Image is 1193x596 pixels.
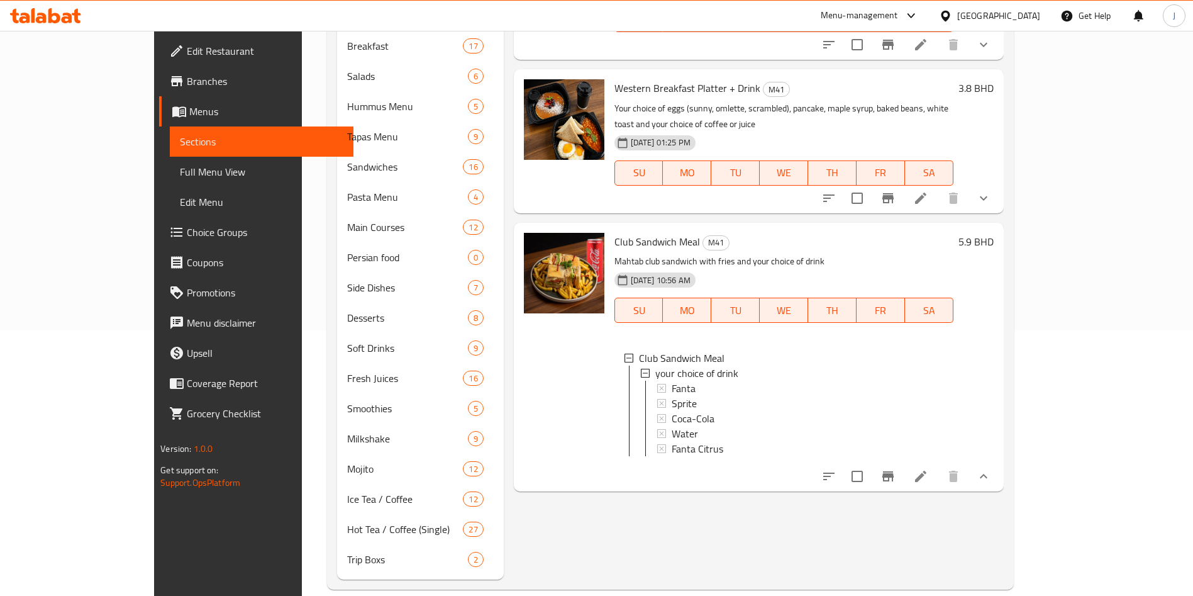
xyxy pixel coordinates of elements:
button: TH [808,298,857,323]
div: Breakfast17 [337,31,504,61]
div: items [463,220,483,235]
span: Main Courses [347,220,463,235]
span: SA [910,164,948,182]
span: Sections [180,134,343,149]
a: Sections [170,127,353,157]
div: Mojito [347,461,463,476]
button: MO [663,160,711,186]
p: Mahtab club sandwich with fries and your choice of drink [614,254,953,269]
span: Promotions [187,285,343,300]
span: 9 [469,342,483,354]
span: SU [620,301,658,320]
div: Persian food [347,250,468,265]
span: TH [813,164,852,182]
span: Menus [189,104,343,119]
a: Grocery Checklist [159,398,353,429]
div: items [463,461,483,476]
div: Fresh Juices16 [337,363,504,393]
a: Edit Menu [170,187,353,217]
span: MO [668,164,706,182]
div: items [468,552,484,567]
div: Tapas Menu9 [337,121,504,152]
span: Soft Drinks [347,340,468,356]
button: show more [968,183,999,213]
span: Full Menu View [180,164,343,179]
span: Fresh Juices [347,371,463,386]
span: Edit Menu [180,194,343,210]
span: Side Dishes [347,280,468,295]
a: Menus [159,96,353,127]
div: items [463,371,483,386]
a: Menu disclaimer [159,308,353,338]
span: Smoothies [347,401,468,416]
span: 27 [463,524,482,536]
button: WE [760,298,808,323]
svg: Show Choices [976,191,991,206]
span: Desserts [347,310,468,325]
div: [GEOGRAPHIC_DATA] [957,9,1040,23]
div: Pasta Menu4 [337,182,504,212]
span: Upsell [187,346,343,361]
span: Salads [347,69,468,84]
div: Main Courses12 [337,212,504,242]
span: M41 [703,235,729,250]
a: Branches [159,66,353,96]
span: M41 [763,82,789,97]
span: Menu disclaimer [187,315,343,330]
span: FR [862,164,900,182]
button: TH [808,160,857,186]
div: Soft Drinks9 [337,333,504,363]
div: Hot Tea / Coffee (Single) [347,522,463,537]
a: Coupons [159,247,353,278]
div: items [463,492,483,507]
button: TU [711,298,760,323]
span: Choice Groups [187,225,343,240]
span: Pasta Menu [347,189,468,205]
span: Fanta Citrus [672,441,723,456]
div: Hummus Menu5 [337,91,504,121]
span: 9 [469,433,483,445]
span: your choice of drink [655,366,738,381]
span: 5 [469,403,483,415]
span: 12 [463,463,482,475]
div: Smoothies5 [337,393,504,424]
button: FR [857,160,905,186]
span: 7 [469,282,483,294]
a: Edit menu item [913,37,928,52]
span: Trip Boxs [347,552,468,567]
button: show more [968,30,999,60]
button: SA [905,298,953,323]
button: sort-choices [814,183,844,213]
div: Ice Tea / Coffee12 [337,484,504,514]
span: 12 [463,222,482,233]
span: [DATE] 01:25 PM [626,137,696,149]
button: TU [711,160,760,186]
div: Side Dishes7 [337,273,504,303]
a: Edit menu item [913,191,928,206]
span: 17 [463,40,482,52]
div: items [468,401,484,416]
div: Trip Boxs2 [337,544,504,575]
span: MO [668,301,706,320]
span: Sprite [672,396,697,411]
span: 5 [469,101,483,113]
div: Tapas Menu [347,129,468,144]
div: items [468,250,484,265]
span: Select to update [844,463,870,490]
a: Coverage Report [159,368,353,398]
span: Milkshake [347,431,468,446]
span: 8 [469,312,483,324]
div: M41 [763,82,790,97]
button: delete [938,461,968,492]
span: Breakfast [347,38,463,53]
p: Your choice of eggs (sunny, omlette, scrambled), pancake, maple syrup, baked beans, white toast a... [614,101,953,132]
span: Select to update [844,31,870,58]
